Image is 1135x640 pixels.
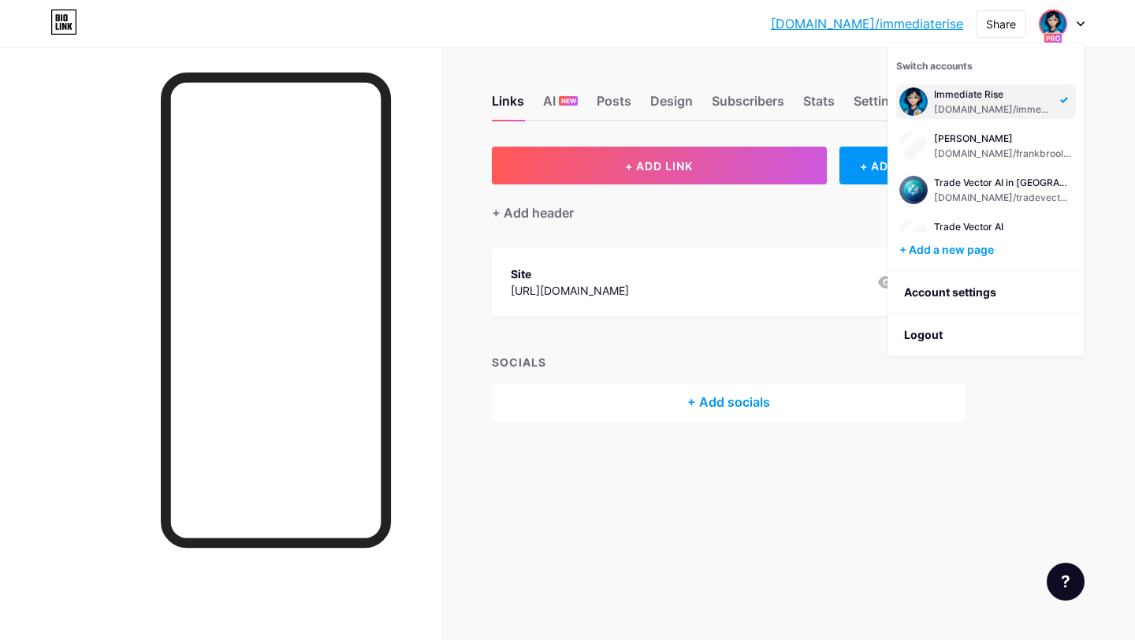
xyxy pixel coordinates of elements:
div: [URL][DOMAIN_NAME] [511,282,629,299]
div: AI [543,91,578,120]
div: [DOMAIN_NAME]/tradevectoraiom [934,192,1073,204]
div: Links [492,91,524,120]
div: + Add header [492,203,574,222]
a: Account settings [888,271,1084,314]
div: Site [511,266,629,282]
div: 1 [876,273,908,292]
div: + Add socials [492,383,965,421]
div: Trade Vector AI [934,221,1073,233]
div: + ADD EMBED [839,147,965,184]
a: [DOMAIN_NAME]/immediaterise [771,14,963,33]
div: + Add a new page [899,242,1076,258]
div: [PERSON_NAME] [934,132,1073,145]
div: Subscribers [712,91,784,120]
img: frankbroolkk [899,87,928,116]
div: Share [986,16,1016,32]
div: Stats [803,91,835,120]
li: Logout [888,314,1084,356]
img: frankbroolkk [899,176,928,204]
span: NEW [561,96,576,106]
div: Settings [854,91,904,120]
div: Design [650,91,693,120]
div: Immediate Rise [934,88,1055,101]
span: Switch accounts [896,60,973,72]
img: frankbroolkk [1040,11,1066,36]
div: Posts [597,91,631,120]
button: + ADD LINK [492,147,827,184]
div: [DOMAIN_NAME]/immediaterise [934,103,1055,116]
div: Trade Vector AI in [GEOGRAPHIC_DATA] [934,177,1073,189]
span: + ADD LINK [625,159,693,173]
div: [DOMAIN_NAME]/frankbroolkk [934,147,1073,160]
div: SOCIALS [492,354,965,370]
